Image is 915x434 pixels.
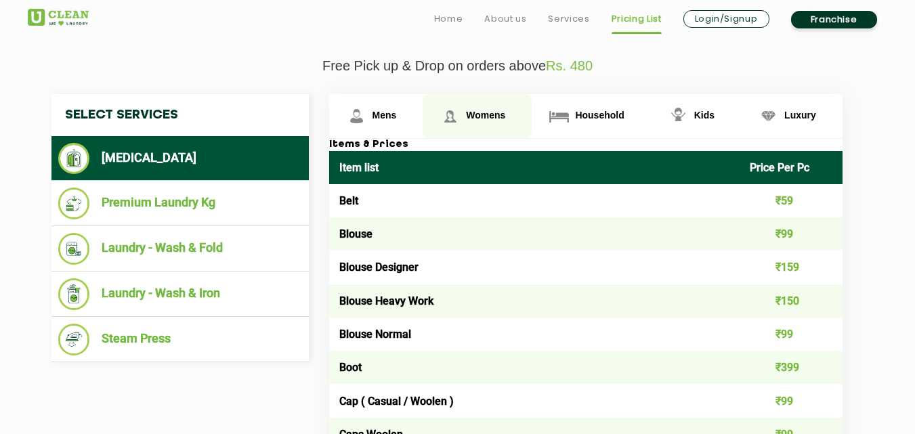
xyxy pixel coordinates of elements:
[329,351,740,384] td: Boot
[683,10,769,28] a: Login/Signup
[28,9,89,26] img: UClean Laundry and Dry Cleaning
[373,110,397,121] span: Mens
[666,104,690,128] img: Kids
[548,11,589,27] a: Services
[58,188,90,219] img: Premium Laundry Kg
[740,217,843,251] td: ₹99
[58,278,90,310] img: Laundry - Wash & Iron
[547,104,571,128] img: Household
[58,188,302,219] li: Premium Laundry Kg
[329,151,740,184] th: Item list
[438,104,462,128] img: Womens
[740,351,843,384] td: ₹399
[58,324,90,355] img: Steam Press
[740,151,843,184] th: Price Per Pc
[484,11,526,27] a: About us
[58,278,302,310] li: Laundry - Wash & Iron
[329,318,740,351] td: Blouse Normal
[740,184,843,217] td: ₹59
[329,384,740,417] td: Cap ( Casual / Woolen )
[791,11,877,28] a: Franchise
[740,318,843,351] td: ₹99
[740,384,843,417] td: ₹99
[329,139,843,151] h3: Items & Prices
[546,58,593,73] span: Rs. 480
[58,143,302,174] li: [MEDICAL_DATA]
[329,184,740,217] td: Belt
[575,110,624,121] span: Household
[329,284,740,318] td: Blouse Heavy Work
[345,104,368,128] img: Mens
[784,110,816,121] span: Luxury
[28,58,888,74] p: Free Pick up & Drop on orders above
[58,143,90,174] img: Dry Cleaning
[329,251,740,284] td: Blouse Designer
[757,104,780,128] img: Luxury
[612,11,662,27] a: Pricing List
[58,233,302,265] li: Laundry - Wash & Fold
[329,217,740,251] td: Blouse
[740,251,843,284] td: ₹159
[51,94,309,136] h4: Select Services
[466,110,505,121] span: Womens
[694,110,715,121] span: Kids
[58,233,90,265] img: Laundry - Wash & Fold
[58,324,302,355] li: Steam Press
[740,284,843,318] td: ₹150
[434,11,463,27] a: Home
